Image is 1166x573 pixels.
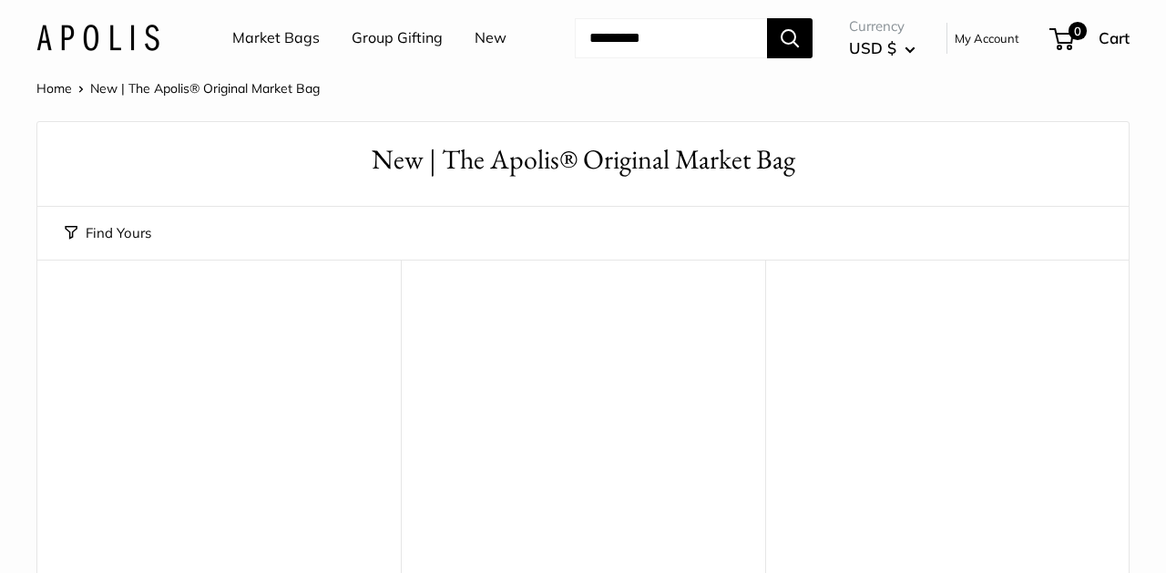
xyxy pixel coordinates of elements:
[955,27,1019,49] a: My Account
[65,140,1101,179] h1: New | The Apolis® Original Market Bag
[1051,24,1130,53] a: 0 Cart
[1099,28,1130,47] span: Cart
[475,25,506,52] a: New
[36,77,320,100] nav: Breadcrumb
[352,25,443,52] a: Group Gifting
[232,25,320,52] a: Market Bags
[90,80,320,97] span: New | The Apolis® Original Market Bag
[767,18,813,58] button: Search
[849,34,915,63] button: USD $
[575,18,767,58] input: Search...
[36,80,72,97] a: Home
[849,14,915,39] span: Currency
[849,38,896,57] span: USD $
[65,220,151,246] button: Find Yours
[1069,22,1087,40] span: 0
[36,25,159,51] img: Apolis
